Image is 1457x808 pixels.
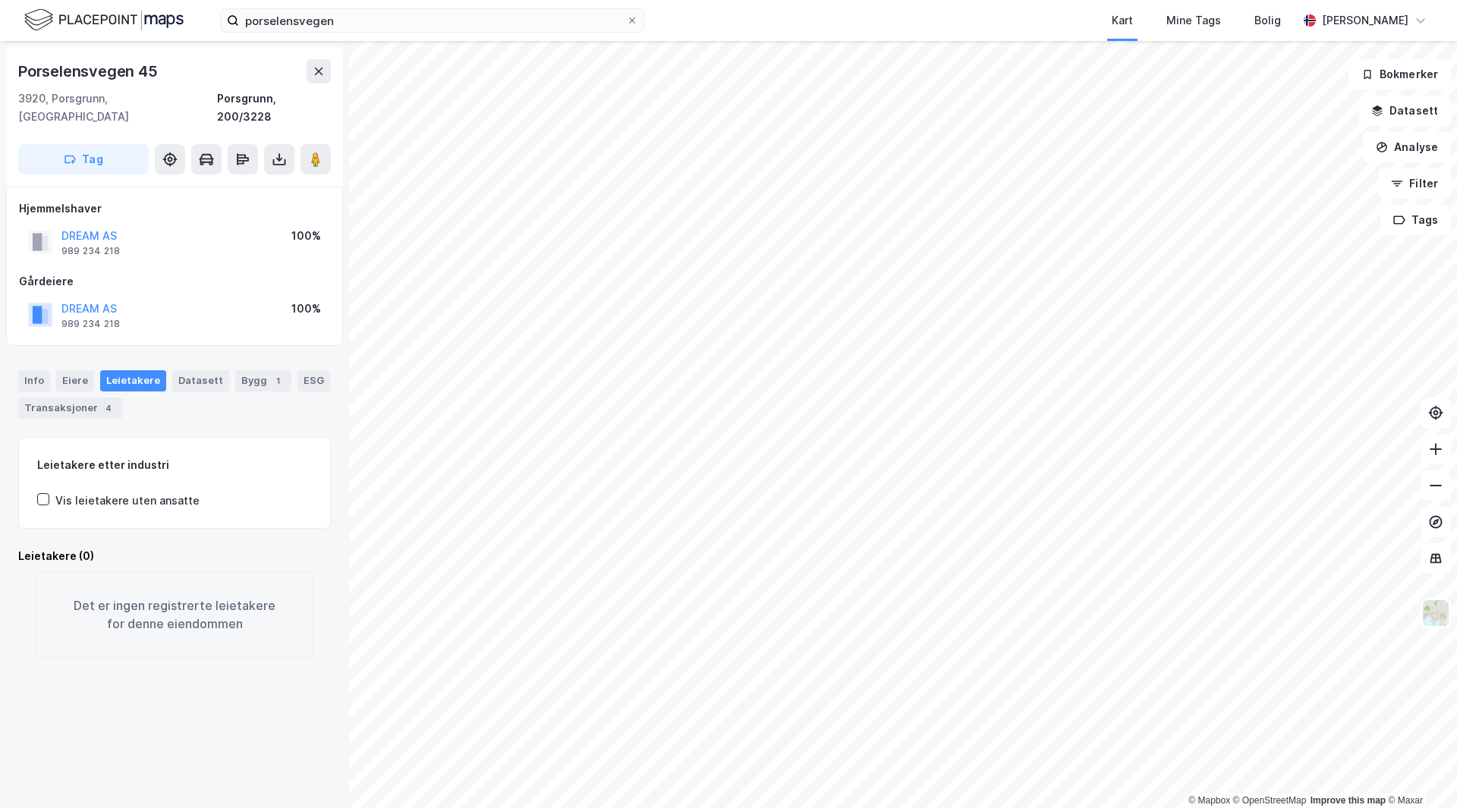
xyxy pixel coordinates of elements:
[297,370,330,391] div: ESG
[56,370,94,391] div: Eiere
[37,456,312,474] div: Leietakere etter industri
[1380,205,1451,235] button: Tags
[18,370,50,391] div: Info
[18,398,122,419] div: Transaksjoner
[18,59,161,83] div: Porselensvegen 45
[1166,11,1221,30] div: Mine Tags
[19,272,330,291] div: Gårdeiere
[1381,735,1457,808] iframe: Chat Widget
[1322,11,1408,30] div: [PERSON_NAME]
[239,9,626,32] input: Søk på adresse, matrikkel, gårdeiere, leietakere eller personer
[1233,795,1307,806] a: OpenStreetMap
[19,200,330,218] div: Hjemmelshaver
[217,90,331,126] div: Porsgrunn, 200/3228
[1421,599,1450,627] img: Z
[1358,96,1451,126] button: Datasett
[36,571,313,658] div: Det er ingen registrerte leietakere for denne eiendommen
[61,318,120,330] div: 989 234 218
[101,401,116,416] div: 4
[55,492,200,510] div: Vis leietakere uten ansatte
[291,300,321,318] div: 100%
[18,90,217,126] div: 3920, Porsgrunn, [GEOGRAPHIC_DATA]
[24,7,184,33] img: logo.f888ab2527a4732fd821a326f86c7f29.svg
[1188,795,1230,806] a: Mapbox
[18,144,149,174] button: Tag
[1348,59,1451,90] button: Bokmerker
[291,227,321,245] div: 100%
[1311,795,1386,806] a: Improve this map
[1381,735,1457,808] div: Kontrollprogram for chat
[100,370,166,391] div: Leietakere
[1254,11,1281,30] div: Bolig
[270,373,285,388] div: 1
[1112,11,1133,30] div: Kart
[18,547,331,565] div: Leietakere (0)
[61,245,120,257] div: 989 234 218
[172,370,229,391] div: Datasett
[1363,132,1451,162] button: Analyse
[1378,168,1451,199] button: Filter
[235,370,291,391] div: Bygg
